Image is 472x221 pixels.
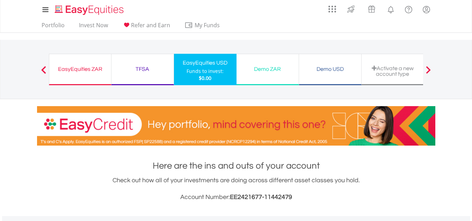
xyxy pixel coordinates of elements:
div: Demo ZAR [241,64,295,74]
img: thrive-v2.svg [345,3,357,15]
a: Invest Now [76,22,111,32]
a: My Profile [417,2,435,17]
span: $0.00 [199,75,211,81]
a: FAQ's and Support [400,2,417,16]
div: Check out how all of your investments are doing across different asset classes you hold. [37,176,435,202]
a: Home page [52,2,126,16]
span: My Funds [184,21,230,30]
div: EasyEquities ZAR [53,64,107,74]
div: Activate a new account type [366,65,420,77]
div: Funds to invest: [187,68,224,75]
span: Refer and Earn [131,21,170,29]
span: EE2421677-11442479 [230,194,292,200]
img: EasyCredit Promotion Banner [37,106,435,146]
a: Refer and Earn [119,22,173,32]
img: grid-menu-icon.svg [328,5,336,13]
h3: Account Number: [37,192,435,202]
div: EasyEquities USD [178,58,232,68]
a: Vouchers [361,2,382,15]
img: EasyEquities_Logo.png [53,4,126,16]
h1: Here are the ins and outs of your account [37,160,435,172]
a: Portfolio [39,22,67,32]
a: Notifications [382,2,400,16]
img: vouchers-v2.svg [366,3,377,15]
a: AppsGrid [324,2,341,13]
div: TFSA [116,64,169,74]
div: Demo USD [303,64,357,74]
